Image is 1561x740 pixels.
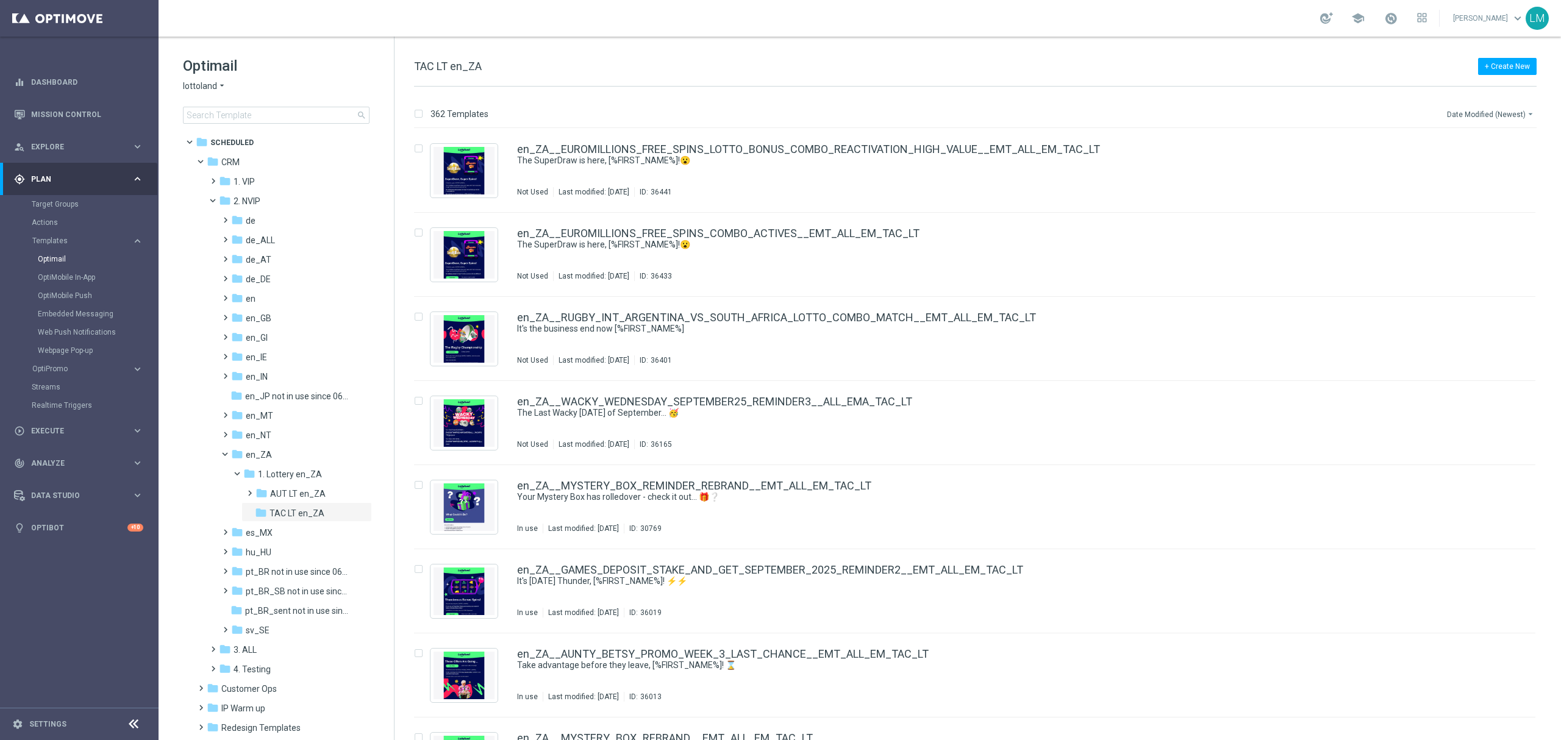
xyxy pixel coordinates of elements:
div: OptiMobile Push [38,286,157,305]
span: Templates [32,237,120,244]
i: folder [231,331,243,343]
div: Not Used [517,439,548,449]
span: sv_SE [246,625,270,636]
div: Optimail [38,250,157,268]
div: Your Mystery Box has rolledover - check it out... 🎁❔ [517,491,1484,503]
span: en_JP not in use since 06/2025 [245,391,351,402]
a: [PERSON_NAME]keyboard_arrow_down [1452,9,1526,27]
div: Last modified: [DATE] [554,439,634,449]
div: ID: [634,439,672,449]
span: en_GB [246,313,271,324]
i: folder [231,585,243,597]
div: +10 [127,524,143,532]
a: Target Groups [32,199,127,209]
div: Realtime Triggers [32,396,157,414]
button: + Create New [1478,58,1537,75]
div: Templates [32,232,157,360]
span: IP Warm up [221,703,265,714]
div: ID: [624,692,662,702]
span: school [1351,12,1365,25]
div: Streams [32,378,157,396]
i: folder [231,409,243,421]
a: Streams [32,382,127,392]
i: gps_fixed [14,174,25,185]
span: OptiPromo [32,365,120,372]
div: Last modified: [DATE] [554,271,634,281]
div: The SuperDraw is here, [%FIRST_NAME%]!😮 [517,155,1484,166]
span: de [246,215,255,226]
a: Web Push Notifications [38,327,127,337]
div: Press SPACE to select this row. [402,129,1559,213]
span: CRM [221,157,240,168]
div: Webpage Pop-up [38,341,157,360]
button: person_search Explore keyboard_arrow_right [13,142,144,152]
i: equalizer [14,77,25,88]
div: track_changes Analyze keyboard_arrow_right [13,458,144,468]
div: Embedded Messaging [38,305,157,323]
div: In use [517,692,538,702]
img: 30769.jpeg [434,483,495,531]
div: Not Used [517,187,548,197]
button: lightbulb Optibot +10 [13,523,144,533]
i: track_changes [14,458,25,469]
div: Data Studio keyboard_arrow_right [13,491,144,500]
i: folder [231,370,243,382]
i: folder [243,468,255,480]
i: folder [255,507,267,519]
i: folder [230,390,243,402]
i: folder [219,194,231,207]
i: folder [207,155,219,168]
span: en_GI [246,332,268,343]
span: TAC LT en_ZA [414,60,482,73]
span: 4. Testing [234,664,271,675]
div: Mission Control [13,110,144,119]
p: 362 Templates [430,109,488,119]
div: Mission Control [14,98,143,130]
span: keyboard_arrow_down [1511,12,1524,25]
i: folder [207,702,219,714]
button: lottoland arrow_drop_down [183,80,227,92]
h1: Optimail [183,56,370,76]
span: Customer Ops [221,683,277,694]
i: folder [231,311,243,324]
div: In use [517,608,538,617]
a: It's the business end now [%FIRST_NAME%] [517,323,1456,335]
span: 2. NVIP [234,196,260,207]
span: en_MT [246,410,273,421]
span: en_IN [246,371,268,382]
a: en_ZA__WACKY_WEDNESDAY_SEPTEMBER25_REMINDER3__ALL_EMA_TAC_LT [517,396,912,407]
i: folder [231,565,243,577]
div: ID: [634,187,672,197]
i: folder [230,604,243,616]
div: Press SPACE to select this row. [402,297,1559,381]
span: hu_HU [246,547,271,558]
a: Optimail [38,254,127,264]
span: de_DE [246,274,271,285]
div: Not Used [517,355,548,365]
div: Press SPACE to select this row. [402,213,1559,297]
button: Templates keyboard_arrow_right [32,236,144,246]
i: folder [219,663,231,675]
i: keyboard_arrow_right [132,489,143,501]
div: Dashboard [14,66,143,98]
span: es_MX [246,527,273,538]
button: play_circle_outline Execute keyboard_arrow_right [13,426,144,436]
div: Press SPACE to select this row. [402,465,1559,549]
div: OptiPromo keyboard_arrow_right [32,364,144,374]
a: en_ZA__EUROMILLIONS_FREE_SPINS_LOTTO_BONUS_COMBO_REACTIVATION_HIGH_VALUE__EMT_ALL_EM_TAC_LT [517,144,1100,155]
div: Press SPACE to select this row. [402,549,1559,633]
a: Settings [29,720,66,728]
div: gps_fixed Plan keyboard_arrow_right [13,174,144,184]
a: It's [DATE] Thunder, [%FIRST_NAME%]! ⚡⚡ [517,575,1456,587]
i: arrow_drop_down [1526,109,1535,119]
span: Scheduled [210,137,254,148]
div: ID: [624,524,662,533]
span: AUT LT en_ZA [270,488,326,499]
i: folder [207,721,219,733]
i: folder [231,214,243,226]
div: ID: [634,271,672,281]
span: Redesign Templates [221,722,301,733]
a: OptiMobile In-App [38,272,127,282]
